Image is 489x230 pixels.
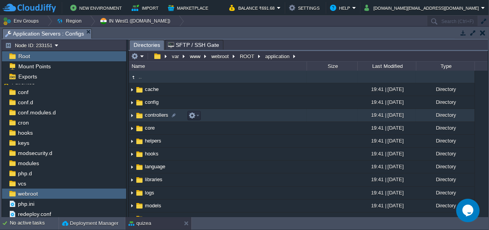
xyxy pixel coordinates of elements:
img: AMDAwAAAACH5BAEAAAAALAAAAAABAAEAAAICRAEAOw== [129,200,135,212]
img: AMDAwAAAACH5BAEAAAAALAAAAAABAAEAAAICRAEAOw== [129,96,135,109]
button: var [171,53,181,60]
img: CloudJiffy [3,3,56,13]
img: AMDAwAAAACH5BAEAAAAALAAAAAABAAEAAAICRAEAOw== [135,124,144,133]
a: language [144,163,166,170]
a: helpers [144,137,162,144]
div: 19:41 | [DATE] [357,200,416,212]
img: AMDAwAAAACH5BAEAAAAALAAAAAABAAEAAAICRAEAOw== [129,187,135,199]
img: AMDAwAAAACH5BAEAAAAALAAAAAABAAEAAAICRAEAOw== [135,214,144,223]
a: hooks [144,150,160,157]
img: AMDAwAAAACH5BAEAAAAALAAAAAABAAEAAAICRAEAOw== [129,161,135,173]
a: models [144,202,162,209]
iframe: chat widget [456,199,481,222]
div: Directory [416,212,475,225]
img: AMDAwAAAACH5BAEAAAAALAAAAAABAAEAAAICRAEAOw== [135,98,144,107]
span: .. [137,73,143,80]
div: Type [417,62,475,71]
a: php.d [16,170,33,177]
img: AMDAwAAAACH5BAEAAAAALAAAAAABAAEAAAICRAEAOw== [135,137,144,146]
button: Settings [289,3,322,12]
div: 19:41 | [DATE] [357,187,416,199]
a: redeploy.conf [16,210,52,218]
img: AMDAwAAAACH5BAEAAAAALAAAAAABAAEAAAICRAEAOw== [129,135,135,147]
a: modsecurity.d [16,150,54,157]
div: Directory [416,122,475,134]
span: hooks [16,129,34,136]
a: Favorites [10,79,36,86]
a: php.ini [16,200,36,207]
div: 19:41 | [DATE] [357,135,416,147]
img: AMDAwAAAACH5BAEAAAAALAAAAAABAAEAAAICRAEAOw== [129,148,135,160]
a: keys [16,139,30,146]
input: Click to enter the path [129,51,488,62]
div: Size [307,62,357,71]
div: 19:41 | [DATE] [357,122,416,134]
img: AMDAwAAAACH5BAEAAAAALAAAAAABAAEAAAICRAEAOw== [129,109,135,121]
button: IN West1 ([DOMAIN_NAME]) [100,16,173,27]
img: AMDAwAAAACH5BAEAAAAALAAAAAABAAEAAAICRAEAOw== [135,189,144,197]
a: conf [16,89,30,96]
button: Deployment Manager [62,219,118,227]
img: AMDAwAAAACH5BAEAAAAALAAAAAABAAEAAAICRAEAOw== [129,84,135,96]
img: AMDAwAAAACH5BAEAAAAALAAAAAABAAEAAAICRAEAOw== [129,122,135,134]
span: conf.modules.d [16,109,57,116]
img: AMDAwAAAACH5BAEAAAAALAAAAAABAAEAAAICRAEAOw== [135,176,144,184]
img: AMDAwAAAACH5BAEAAAAALAAAAAABAAEAAAICRAEAOw== [129,174,135,186]
a: logs [144,189,155,196]
button: application [264,53,291,60]
img: AMDAwAAAACH5BAEAAAAALAAAAAABAAEAAAICRAEAOw== [135,86,144,94]
a: Mount Points [17,63,52,70]
a: webroot [16,190,39,197]
a: Root [17,53,31,60]
a: libraries [144,176,164,183]
button: www [189,53,202,60]
button: Balance ₹691.68 [229,3,277,12]
img: AMDAwAAAACH5BAEAAAAALAAAAAABAAEAAAICRAEAOw== [135,150,144,159]
div: Directory [416,83,475,95]
a: controllers [144,112,170,118]
button: Marketplace [168,3,211,12]
div: Name [130,62,307,71]
button: webroot [210,53,231,60]
div: 19:41 | [DATE] [357,96,416,108]
a: config [144,99,160,105]
a: core [144,125,156,131]
button: [DOMAIN_NAME][EMAIL_ADDRESS][DOMAIN_NAME] [364,3,481,12]
div: Last Modified [358,62,416,71]
div: 19:41 | [DATE] [357,83,416,95]
a: third_party [144,215,170,222]
button: Help [330,3,352,12]
div: 19:41 | [DATE] [357,160,416,173]
div: Directory [416,173,475,185]
a: vcs [16,180,27,187]
span: cache [144,86,160,93]
img: AMDAwAAAACH5BAEAAAAALAAAAAABAAEAAAICRAEAOw== [129,73,137,82]
button: Region [57,16,84,27]
a: cron [16,119,30,126]
a: Exports [17,73,38,80]
a: modules [16,160,40,167]
div: Directory [416,148,475,160]
button: Import [132,3,161,12]
button: Node ID: 233151 [5,42,55,49]
span: Application Servers : Configs [5,29,84,39]
div: Directory [416,187,475,199]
